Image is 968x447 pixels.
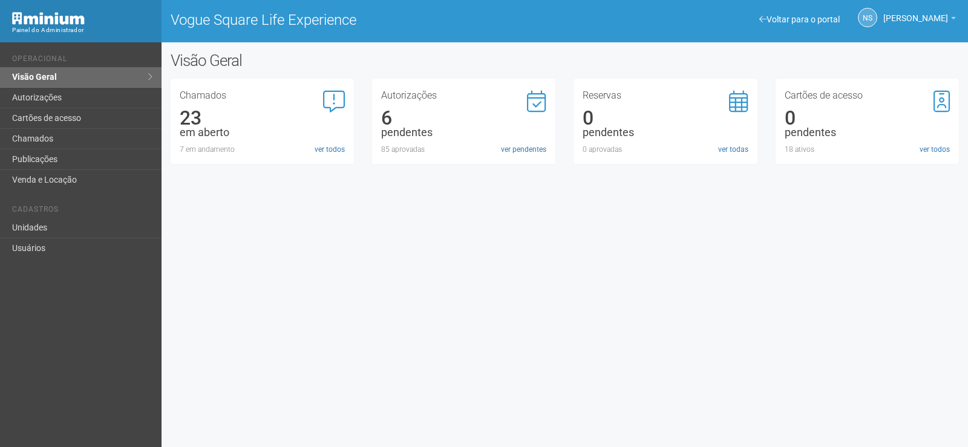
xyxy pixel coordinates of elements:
[180,127,345,138] div: em aberto
[718,144,748,155] a: ver todas
[858,8,877,27] a: NS
[920,144,950,155] a: ver todos
[12,205,152,218] li: Cadastros
[501,144,546,155] a: ver pendentes
[883,2,948,23] span: Nicolle Silva
[583,127,748,138] div: pendentes
[171,51,489,70] h2: Visão Geral
[583,144,748,155] div: 0 aprovadas
[381,127,546,138] div: pendentes
[315,144,345,155] a: ver todos
[785,91,950,100] h3: Cartões de acesso
[180,113,345,123] div: 23
[883,15,956,25] a: [PERSON_NAME]
[785,113,950,123] div: 0
[171,12,556,28] h1: Vogue Square Life Experience
[583,113,748,123] div: 0
[381,91,546,100] h3: Autorizações
[12,25,152,36] div: Painel do Administrador
[180,91,345,100] h3: Chamados
[12,54,152,67] li: Operacional
[180,144,345,155] div: 7 em andamento
[785,127,950,138] div: pendentes
[759,15,840,24] a: Voltar para o portal
[381,113,546,123] div: 6
[381,144,546,155] div: 85 aprovadas
[583,91,748,100] h3: Reservas
[785,144,950,155] div: 18 ativos
[12,12,85,25] img: Minium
